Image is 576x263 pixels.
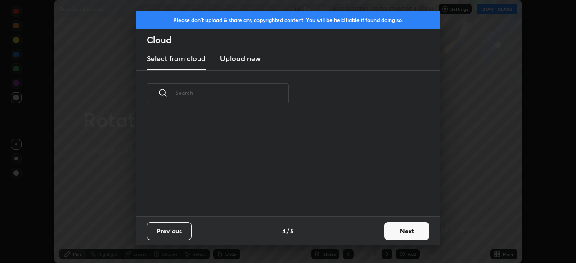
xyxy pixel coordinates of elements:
h4: 4 [282,226,286,236]
h3: Select from cloud [147,53,206,64]
button: Previous [147,222,192,240]
h3: Upload new [220,53,261,64]
button: Next [384,222,429,240]
h4: 5 [290,226,294,236]
input: Search [175,74,289,112]
h2: Cloud [147,34,440,46]
h4: / [287,226,289,236]
div: Please don't upload & share any copyrighted content. You will be held liable if found doing so. [136,11,440,29]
